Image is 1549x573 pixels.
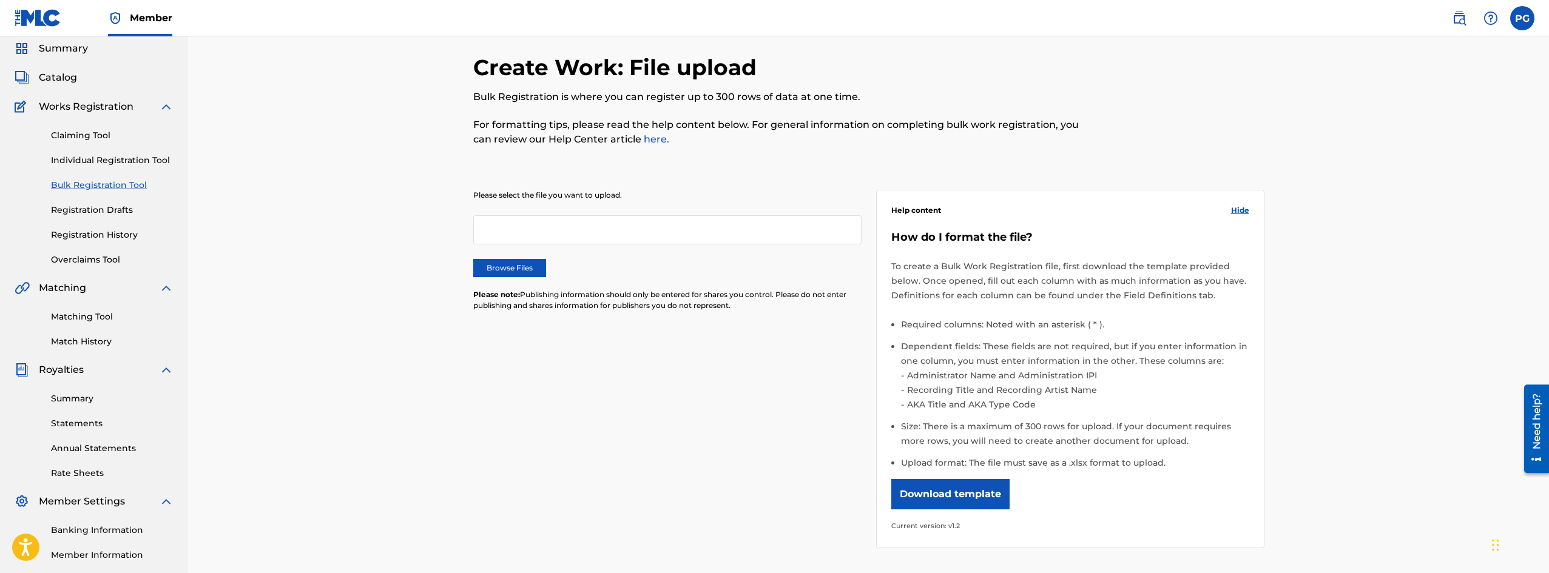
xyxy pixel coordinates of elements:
[159,494,174,509] img: expand
[641,133,669,145] a: here.
[1492,527,1499,563] div: Drag
[1510,6,1534,30] div: User Menu
[901,455,1249,470] li: Upload format: The file must save as a .xlsx format to upload.
[1231,205,1249,216] span: Hide
[15,70,77,85] a: CatalogCatalog
[51,179,174,192] a: Bulk Registration Tool
[51,549,174,561] a: Member Information
[473,190,862,201] p: Please select the file you want to upload.
[39,70,77,85] span: Catalog
[51,467,174,480] a: Rate Sheets
[51,154,174,167] a: Individual Registration Tool
[39,99,133,114] span: Works Registration
[51,310,174,323] a: Matching Tool
[1483,11,1498,25] img: help
[473,290,520,299] span: Please note:
[891,479,1010,509] button: Download template
[51,229,174,241] a: Registration History
[15,281,30,295] img: Matching
[901,419,1249,455] li: Size: There is a maximum of 300 rows for upload. If your document requires more rows, you will ne...
[15,70,29,85] img: Catalog
[904,383,1249,397] li: Recording Title and Recording Artist Name
[891,518,1249,533] p: Current version: v1.2
[891,205,941,216] span: Help content
[15,99,30,114] img: Works Registration
[159,363,174,377] img: expand
[51,417,174,430] a: Statements
[108,11,123,25] img: Top Rightsholder
[39,41,88,56] span: Summary
[1479,6,1503,30] div: Help
[473,90,1082,104] p: Bulk Registration is where you can register up to 300 rows of data at one time.
[15,41,88,56] a: SummarySummary
[1488,515,1549,573] iframe: Chat Widget
[891,259,1249,303] p: To create a Bulk Work Registration file, first download the template provided below. Once opened,...
[51,335,174,348] a: Match History
[130,11,172,25] span: Member
[473,289,862,311] p: Publishing information should only be entered for shares you control. Please do not enter publish...
[51,253,174,266] a: Overclaims Tool
[39,363,84,377] span: Royalties
[1452,11,1466,25] img: search
[904,368,1249,383] li: Administrator Name and Administration IPI
[159,99,174,114] img: expand
[1515,380,1549,478] iframe: Resource Center
[51,204,174,216] a: Registration Drafts
[51,129,174,142] a: Claiming Tool
[39,494,125,509] span: Member Settings
[15,363,29,377] img: Royalties
[39,281,86,295] span: Matching
[904,397,1249,412] li: AKA Title and AKA Type Code
[51,524,174,537] a: Banking Information
[1447,6,1471,30] a: Public Search
[51,392,174,405] a: Summary
[891,230,1249,244] h5: How do I format the file?
[473,54,763,81] h2: Create Work: File upload
[901,339,1249,419] li: Dependent fields: These fields are not required, but if you enter information in one column, you ...
[51,442,174,455] a: Annual Statements
[473,118,1082,147] p: For formatting tips, please read the help content below. For general information on completing bu...
[15,9,61,27] img: MLC Logo
[159,281,174,295] img: expand
[15,41,29,56] img: Summary
[473,259,546,277] label: Browse Files
[901,317,1249,339] li: Required columns: Noted with an asterisk ( * ).
[15,494,29,509] img: Member Settings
